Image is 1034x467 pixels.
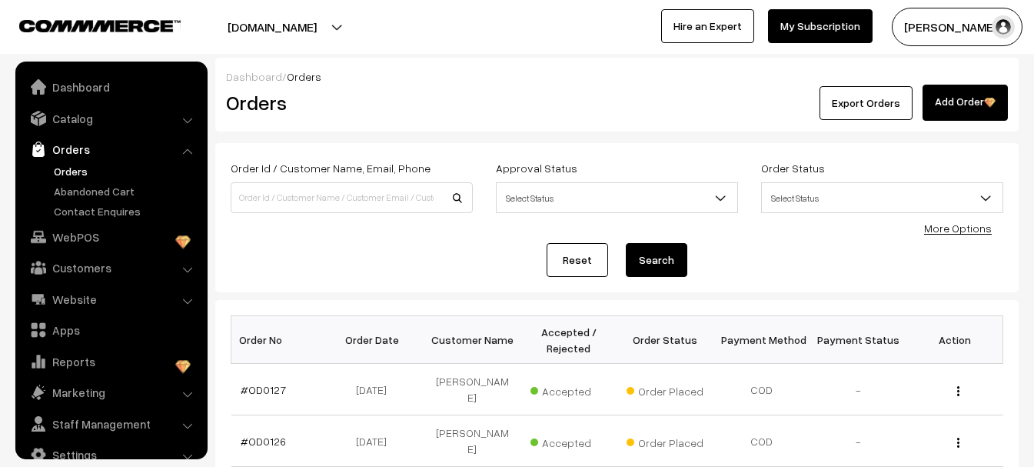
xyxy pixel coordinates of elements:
a: Dashboard [226,70,282,83]
label: Approval Status [496,160,577,176]
a: Marketing [19,379,202,406]
button: Search [626,243,687,277]
input: Order Id / Customer Name / Customer Email / Customer Phone [231,182,473,213]
span: Select Status [762,185,1002,212]
label: Order Status [761,160,825,176]
th: Accepted / Rejected [520,316,617,364]
td: [DATE] [327,364,424,415]
a: #OD0126 [241,435,286,448]
th: Payment Method [713,316,810,364]
img: user [992,15,1015,38]
td: [PERSON_NAME] [424,415,521,467]
a: Add Order [923,85,1008,121]
img: Menu [957,438,959,448]
a: Orders [19,135,202,163]
button: [PERSON_NAME] [892,8,1022,46]
a: Hire an Expert [661,9,754,43]
th: Order Date [327,316,424,364]
label: Order Id / Customer Name, Email, Phone [231,160,431,176]
a: Reports [19,348,202,375]
span: Order Placed [627,431,703,451]
th: Customer Name [424,316,521,364]
a: Orders [50,163,202,179]
a: #OD0127 [241,383,286,396]
button: Export Orders [820,86,913,120]
td: - [810,415,907,467]
td: COD [713,415,810,467]
a: Contact Enquires [50,203,202,219]
a: My Subscription [768,9,873,43]
td: [PERSON_NAME] [424,364,521,415]
a: Staff Management [19,410,202,438]
h2: Orders [226,91,471,115]
span: Select Status [497,185,737,212]
td: COD [713,364,810,415]
a: WebPOS [19,223,202,251]
th: Order No [231,316,328,364]
a: Customers [19,254,202,282]
a: Reset [547,243,608,277]
img: COMMMERCE [19,20,181,32]
a: Abandoned Cart [50,183,202,199]
a: COMMMERCE [19,15,154,34]
img: Menu [957,386,959,396]
td: [DATE] [327,415,424,467]
div: / [226,68,1008,85]
span: Order Placed [627,379,703,399]
a: Catalog [19,105,202,132]
span: Accepted [530,431,607,451]
th: Action [906,316,1003,364]
a: More Options [924,222,992,235]
span: Select Status [496,182,738,213]
td: - [810,364,907,415]
a: Website [19,285,202,313]
span: Accepted [530,379,607,399]
a: Dashboard [19,73,202,101]
span: Orders [287,70,321,83]
th: Payment Status [810,316,907,364]
a: Apps [19,316,202,344]
button: [DOMAIN_NAME] [174,8,371,46]
th: Order Status [617,316,714,364]
span: Select Status [761,182,1003,213]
